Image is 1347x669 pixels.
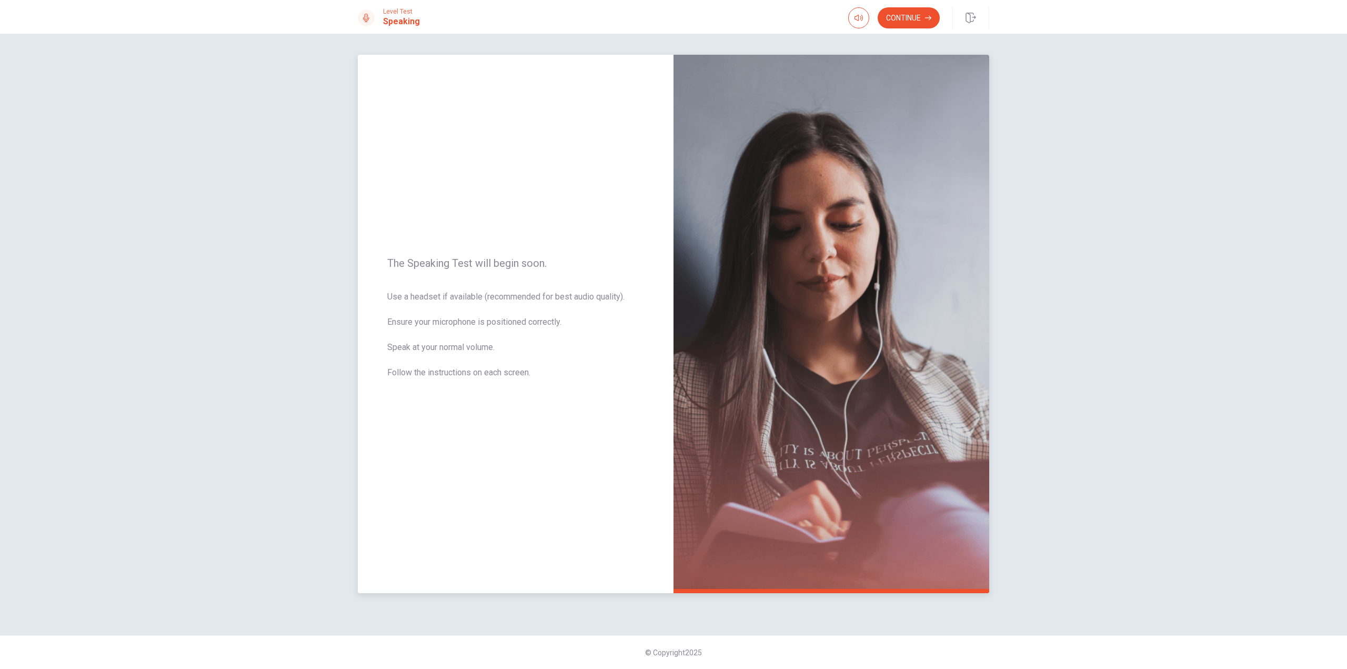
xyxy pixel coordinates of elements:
button: Continue [878,7,940,28]
span: Use a headset if available (recommended for best audio quality). Ensure your microphone is positi... [387,291,644,392]
span: Level Test [383,8,420,15]
span: The Speaking Test will begin soon. [387,257,644,269]
h1: Speaking [383,15,420,28]
span: © Copyright 2025 [645,648,702,657]
img: speaking intro [673,55,989,593]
